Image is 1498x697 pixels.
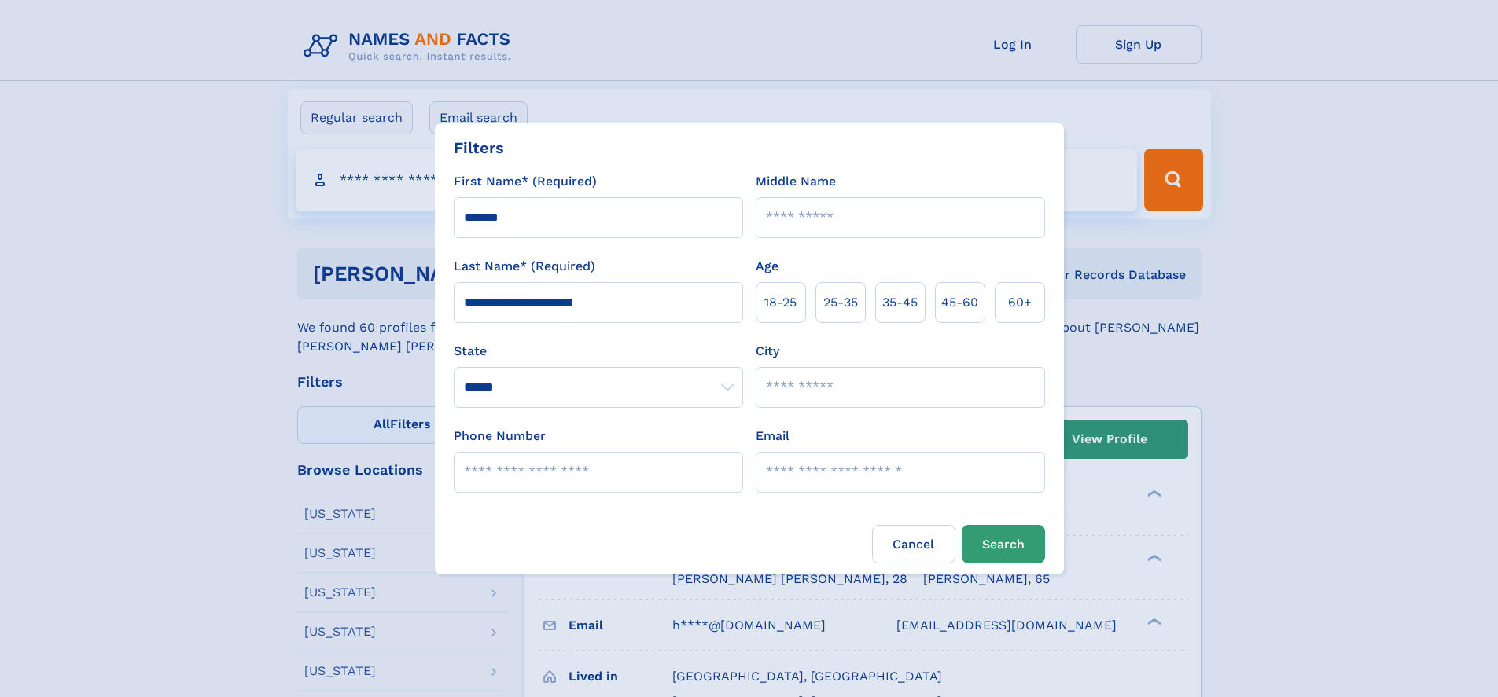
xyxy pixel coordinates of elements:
[756,172,836,191] label: Middle Name
[962,525,1045,563] button: Search
[454,257,595,276] label: Last Name* (Required)
[872,525,955,563] label: Cancel
[454,342,743,361] label: State
[454,136,504,160] div: Filters
[764,293,797,312] span: 18‑25
[1008,293,1032,312] span: 60+
[756,342,779,361] label: City
[941,293,978,312] span: 45‑60
[454,427,546,446] label: Phone Number
[756,427,789,446] label: Email
[882,293,918,312] span: 35‑45
[756,257,778,276] label: Age
[454,172,597,191] label: First Name* (Required)
[823,293,858,312] span: 25‑35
